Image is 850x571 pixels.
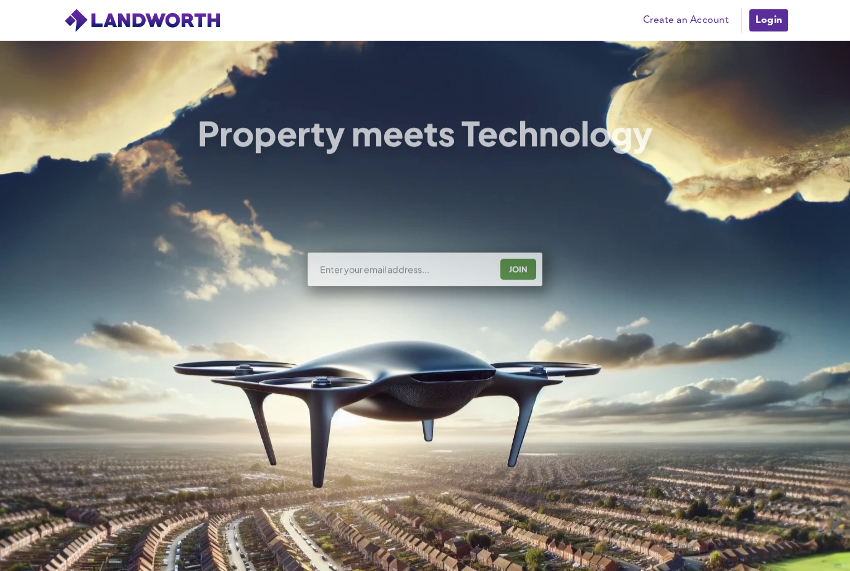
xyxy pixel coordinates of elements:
a: Create an Account [637,11,735,30]
button: JOIN [500,259,536,280]
a: Login [748,8,789,33]
div: JOIN [504,259,532,279]
h1: Property meets Technology [198,116,653,149]
input: Enter your email address... [319,263,491,275]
